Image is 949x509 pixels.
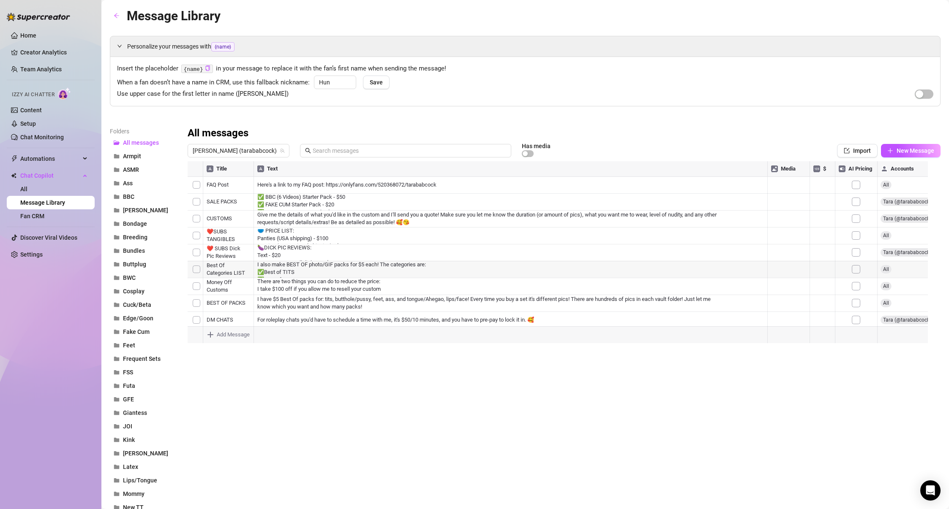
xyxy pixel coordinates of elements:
span: Izzy AI Chatter [12,91,55,99]
a: Content [20,107,42,114]
button: Lips/Tongue [110,474,177,487]
a: Settings [20,251,43,258]
button: [PERSON_NAME] [110,447,177,460]
button: Click to Copy [205,65,210,72]
span: folder [114,275,120,281]
span: Frequent Sets [123,355,161,362]
span: arrow-left [114,13,120,19]
img: logo-BBDzfeDw.svg [7,13,70,21]
span: folder [114,153,120,159]
span: Kink [123,436,135,443]
span: New Message [897,147,934,154]
span: Bundles [123,247,145,254]
span: folder [114,315,120,321]
span: folder [114,234,120,240]
span: Personalize your messages with [127,42,933,51]
button: JOI [110,420,177,433]
button: GFE [110,393,177,406]
span: folder [114,410,120,416]
span: expanded [117,43,122,49]
span: folder [114,180,120,186]
span: folder [114,477,120,483]
span: ASMR [123,166,139,173]
article: Has media [522,143,551,149]
span: import [844,148,850,154]
span: FSS [123,369,133,376]
span: Giantess [123,409,147,416]
button: Breeding [110,230,177,244]
span: team [280,148,285,153]
input: Search messages [313,146,506,155]
span: folder [114,194,120,200]
span: JOI [123,423,132,430]
button: Futa [110,379,177,393]
span: Chat Copilot [20,169,80,182]
a: Setup [20,120,36,127]
a: Chat Monitoring [20,134,64,141]
button: Edge/Goon [110,311,177,325]
a: Message Library [20,199,65,206]
button: New Message [881,144,941,157]
button: Frequent Sets [110,352,177,366]
span: GFE [123,396,134,403]
span: thunderbolt [11,155,18,162]
span: Edge/Goon [123,315,153,322]
span: copy [205,65,210,71]
article: Message Library [127,6,221,26]
span: plus [887,148,893,154]
button: All messages [110,136,177,149]
span: folder [114,342,120,348]
span: folder [114,423,120,429]
span: folder [114,356,120,362]
button: [PERSON_NAME] [110,203,177,217]
button: Cosplay [110,284,177,298]
button: Latex [110,460,177,474]
span: Use upper case for the first letter in name ([PERSON_NAME]) [117,89,289,99]
a: Home [20,32,36,39]
article: Folders [110,127,177,136]
span: Automations [20,152,80,165]
span: folder [114,207,120,213]
span: Buttplug [123,261,146,268]
span: folder [114,302,120,308]
span: Mommy [123,490,145,497]
button: Feet [110,338,177,352]
button: Buttplug [110,257,177,271]
span: Tara (tarababcock) [193,144,284,157]
span: folder [114,491,120,497]
code: {name} [181,65,213,73]
span: folder [114,288,120,294]
button: Bundles [110,244,177,257]
button: ASMR [110,163,177,176]
span: Lips/Tongue [123,477,157,484]
button: Giantess [110,406,177,420]
span: Armpit [123,153,141,160]
span: folder [114,437,120,443]
span: folder [114,450,120,456]
button: Import [837,144,878,157]
a: Discover Viral Videos [20,234,77,241]
button: Mommy [110,487,177,501]
button: Save [363,76,390,89]
span: Feet [123,342,135,349]
span: Latex [123,463,138,470]
button: Ass [110,176,177,190]
span: folder [114,369,120,375]
span: Ass [123,180,133,187]
button: BWC [110,271,177,284]
span: All messages [123,139,159,146]
span: [PERSON_NAME] [123,450,168,457]
span: folder [114,261,120,267]
span: search [305,148,311,154]
button: Cuck/Beta [110,298,177,311]
a: Creator Analytics [20,46,88,59]
span: Save [370,79,383,86]
a: Fan CRM [20,213,44,219]
a: Team Analytics [20,66,62,73]
button: Kink [110,433,177,447]
span: Import [853,147,871,154]
span: folder [114,396,120,402]
button: Armpit [110,149,177,163]
span: Cuck/Beta [123,301,151,308]
button: FSS [110,366,177,379]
